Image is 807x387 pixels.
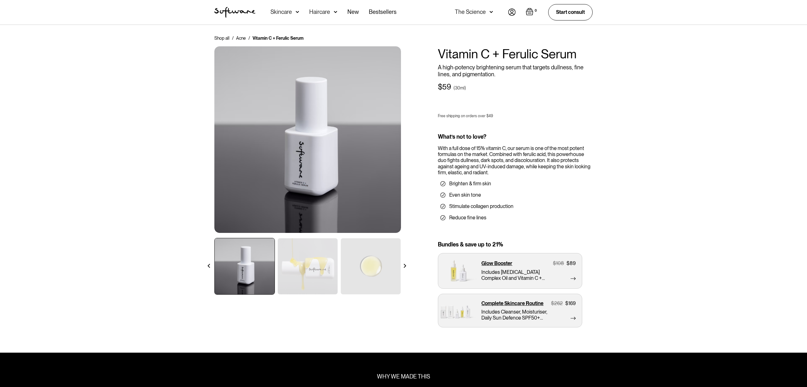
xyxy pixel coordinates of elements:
a: Acne [236,35,246,41]
li: Reduce fine lines [440,215,590,221]
p: A high-potency brightening serum that targets dullness, fine lines, and pigmentation. [438,64,593,78]
img: arrow right [403,264,407,268]
img: arrow down [490,9,493,15]
div: WHY WE MADE THIS [377,373,430,380]
p: Free shipping on orders over $49 [438,114,493,118]
img: arrow left [207,264,211,268]
div: $ [566,260,570,266]
div: With a full dose of 15% vitamin C, our serum is one of the most potent formulas on the market. Co... [438,145,593,176]
div: Skincare [270,9,292,15]
div: 169 [568,300,576,306]
li: Even skin tone [440,192,590,198]
a: Open cart [526,8,538,17]
img: Ceramide Moisturiser [214,46,401,233]
div: Vitamin C + Ferulic Serum [253,35,304,41]
div: Bundles & save up to 21% [438,241,593,248]
div: $ [565,300,568,306]
div: 59 [442,83,451,92]
div: $ [551,300,554,306]
a: Complete Skincare Routine$262$169Includes Cleanser, Moisturiser, Daily Sun Defence SPF50+ Vitamin... [438,294,582,327]
p: Includes Cleanser, Moisturiser, Daily Sun Defence SPF50+ Vitamin C + Ferulic Serum, [MEDICAL_DATA... [481,309,553,321]
div: (30ml) [454,85,466,91]
li: Brighten & firm skin [440,181,590,187]
img: Software Logo [214,7,255,18]
div: What’s not to love? [438,133,593,140]
p: Complete Skincare Routine [481,300,543,306]
p: Glow Booster [481,260,512,266]
img: arrow down [334,9,337,15]
h1: Vitamin C + Ferulic Serum [438,46,593,61]
a: Start consult [548,4,593,20]
div: The Science [455,9,486,15]
div: $ [438,83,442,92]
div: / [232,35,234,41]
div: 108 [556,260,564,266]
a: Glow Booster$108$89Includes [MEDICAL_DATA] Complex Oil and Vitamin C + Ferulic Serum [438,253,582,289]
div: 89 [570,260,576,266]
div: / [248,35,250,41]
a: Shop all [214,35,229,41]
div: Haircare [309,9,330,15]
p: Includes [MEDICAL_DATA] Complex Oil and Vitamin C + Ferulic Serum [481,269,553,281]
div: $ [553,260,556,266]
a: home [214,7,255,18]
div: 0 [533,8,538,14]
div: 262 [554,300,563,306]
li: Stimulate collagen production [440,203,590,210]
img: arrow down [296,9,299,15]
